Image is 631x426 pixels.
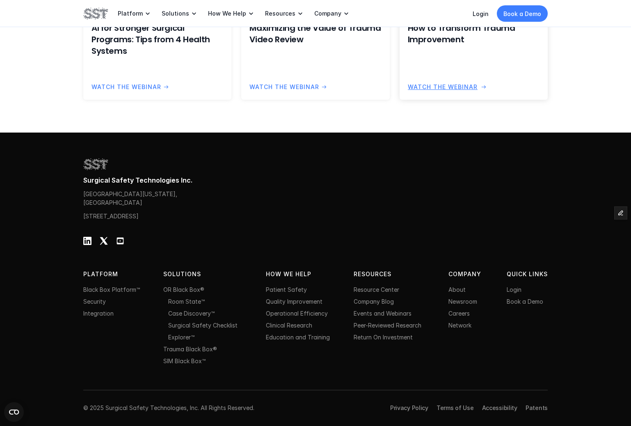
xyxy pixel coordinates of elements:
a: Education and Training [266,334,330,341]
a: Terms of Use [437,404,474,411]
p: Company [314,10,341,17]
a: Clinical Research [266,322,312,329]
a: Surgical Safety Checklist [168,322,238,329]
a: Patents [526,404,548,411]
p: PLATFORM [83,270,134,279]
span: arrow_right_alt [163,84,169,90]
a: Accessibility [482,404,517,411]
a: Events and Webinars [354,310,412,317]
a: Peer-Reviewed Research [354,322,421,329]
button: Edit Framer Content [615,207,627,219]
img: SST logo [83,7,108,21]
p: Platform [118,10,143,17]
p: © 2025 Surgical Safety Technologies, Inc. All Rights Reserved. [83,403,254,412]
p: HOW WE HELP [266,270,317,279]
a: Room State™ [168,298,205,305]
p: Company [448,270,483,279]
h6: How to Transform Trauma Improvement [408,22,540,45]
a: Login [473,10,489,17]
a: Careers [448,310,470,317]
p: [STREET_ADDRESS] [83,212,163,220]
p: Resources [265,10,295,17]
p: Surgical Safety Technologies Inc. [83,176,548,185]
a: Black Box Platform™ [83,286,140,293]
p: How We Help [208,10,246,17]
a: OR Black Box® [163,286,204,293]
p: [GEOGRAPHIC_DATA][US_STATE], [GEOGRAPHIC_DATA] [83,190,182,207]
a: Company Blog [354,298,394,305]
a: Integration [83,310,114,317]
a: Security [83,298,106,305]
button: Open CMP widget [4,402,24,422]
p: Watch the Webinar [249,82,319,92]
h6: Maximizing the Value of Trauma Video Review [249,22,381,45]
p: Watch the Webinar [408,82,478,92]
a: Book a Demo [497,5,548,22]
a: Explorer™ [168,334,194,341]
span: arrow_right_alt [321,84,327,90]
a: Operational Efficiency [266,310,328,317]
a: Resource Center [354,286,399,293]
a: Privacy Policy [390,404,428,411]
p: Watch the Webinar [91,82,161,92]
a: Login [507,286,521,293]
a: SIM Black Box™ [163,357,206,364]
h6: AI for Stronger Surgical Programs: Tips from 4 Health Systems [91,22,223,57]
img: SST logo [83,157,108,171]
p: Resources [354,270,425,279]
span: arrow_right_alt [480,84,487,90]
a: About [448,286,466,293]
p: Book a Demo [503,9,541,18]
a: Patient Safety [266,286,307,293]
a: Quality Improvement [266,298,322,305]
a: Network [448,322,471,329]
a: Book a Demo [507,298,543,305]
p: Solutions [163,270,216,279]
a: Trauma Black Box® [163,346,217,353]
a: Case Discovery™ [168,310,215,317]
p: Solutions [162,10,189,17]
a: Return On Investment [354,334,413,341]
p: QUICK LINKS [507,270,548,279]
a: Newsroom [448,298,477,305]
img: Youtube Logo [116,237,124,245]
